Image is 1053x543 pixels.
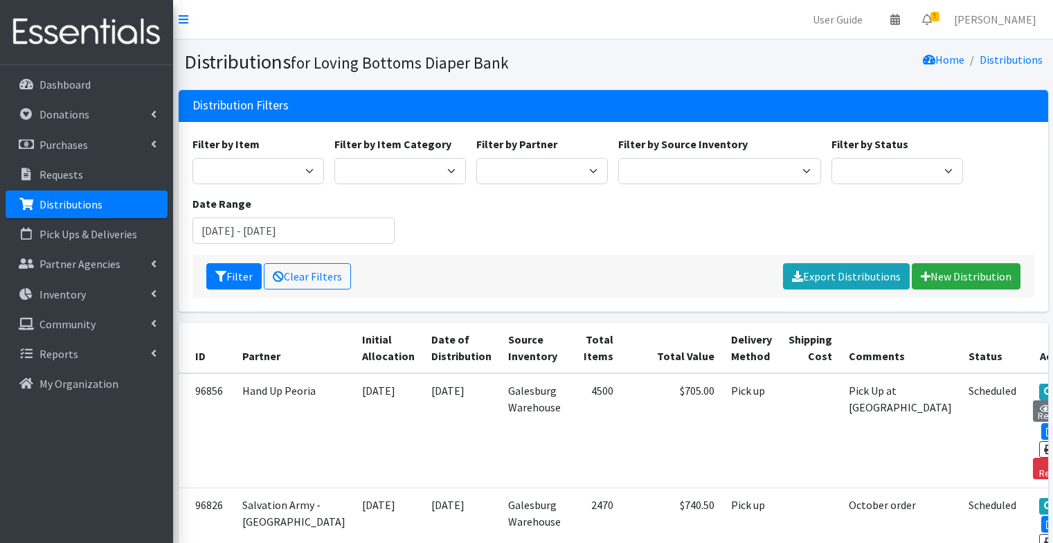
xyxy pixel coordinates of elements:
[6,370,168,398] a: My Organization
[192,136,260,152] label: Filter by Item
[930,12,939,21] span: 5
[923,53,964,66] a: Home
[569,373,622,488] td: 4500
[6,250,168,278] a: Partner Agencies
[6,131,168,159] a: Purchases
[39,317,96,331] p: Community
[723,373,780,488] td: Pick up
[192,217,395,244] input: January 1, 2011 - December 31, 2011
[423,373,500,488] td: [DATE]
[500,373,569,488] td: Galesburg Warehouse
[831,136,908,152] label: Filter by Status
[960,373,1025,488] td: Scheduled
[354,373,423,488] td: [DATE]
[39,287,86,301] p: Inventory
[6,190,168,218] a: Distributions
[6,340,168,368] a: Reports
[783,263,910,290] a: Export Distributions
[39,78,91,91] p: Dashboard
[500,323,569,373] th: Source Inventory
[622,373,723,488] td: $705.00
[476,136,557,152] label: Filter by Partner
[6,71,168,98] a: Dashboard
[840,373,960,488] td: Pick Up at [GEOGRAPHIC_DATA]
[39,197,102,211] p: Distributions
[840,323,960,373] th: Comments
[6,310,168,338] a: Community
[960,323,1025,373] th: Status
[264,263,351,290] a: Clear Filters
[802,6,874,33] a: User Guide
[179,323,234,373] th: ID
[980,53,1043,66] a: Distributions
[39,257,120,271] p: Partner Agencies
[192,98,289,113] h3: Distribution Filters
[6,9,168,55] img: HumanEssentials
[39,107,89,121] p: Donations
[911,6,943,33] a: 5
[354,323,423,373] th: Initial Allocation
[184,50,609,74] h1: Distributions
[6,100,168,128] a: Donations
[39,168,83,181] p: Requests
[234,323,354,373] th: Partner
[39,377,118,391] p: My Organization
[943,6,1047,33] a: [PERSON_NAME]
[6,161,168,188] a: Requests
[39,227,137,241] p: Pick Ups & Deliveries
[39,138,88,152] p: Purchases
[569,323,622,373] th: Total Items
[622,323,723,373] th: Total Value
[179,373,234,488] td: 96856
[192,195,251,212] label: Date Range
[334,136,451,152] label: Filter by Item Category
[6,281,168,308] a: Inventory
[234,373,354,488] td: Hand Up Peoria
[291,53,509,73] small: for Loving Bottoms Diaper Bank
[6,220,168,248] a: Pick Ups & Deliveries
[780,323,840,373] th: Shipping Cost
[723,323,780,373] th: Delivery Method
[39,347,78,361] p: Reports
[912,263,1020,290] a: New Distribution
[423,323,500,373] th: Date of Distribution
[618,136,748,152] label: Filter by Source Inventory
[206,263,262,290] button: Filter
